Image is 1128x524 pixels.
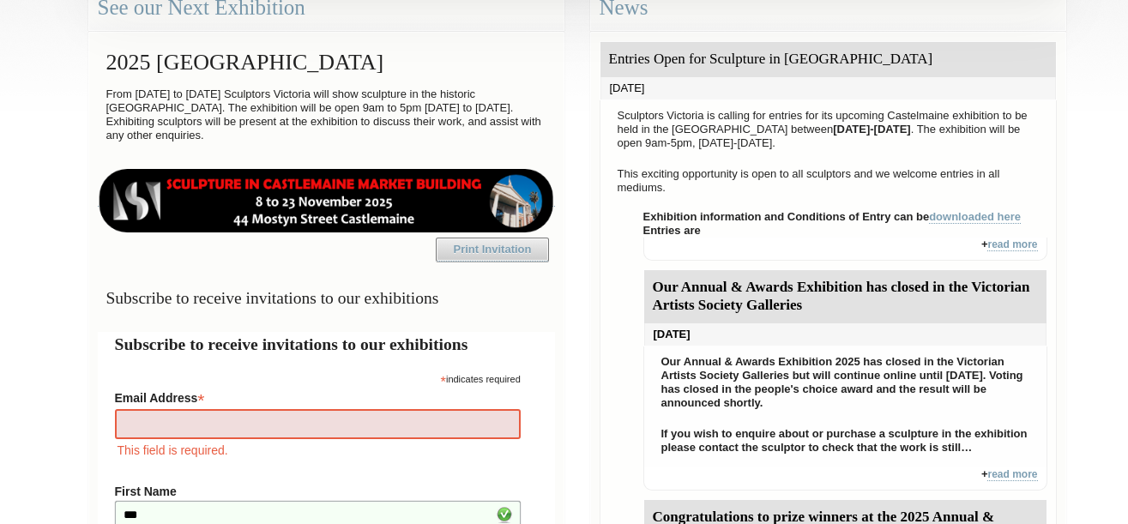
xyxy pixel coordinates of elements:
[653,351,1038,414] p: Our Annual & Awards Exhibition 2025 has closed in the Victorian Artists Society Galleries but wil...
[115,485,521,498] label: First Name
[115,370,521,386] div: indicates required
[644,270,1047,323] div: Our Annual & Awards Exhibition has closed in the Victorian Artists Society Galleries
[600,77,1056,99] div: [DATE]
[98,281,555,315] h3: Subscribe to receive invitations to our exhibitions
[115,386,521,407] label: Email Address
[115,332,538,357] h2: Subscribe to receive invitations to our exhibitions
[98,169,555,232] img: castlemaine-ldrbd25v2.png
[987,238,1037,251] a: read more
[653,423,1038,459] p: If you wish to enquire about or purchase a sculpture in the exhibition please contact the sculpto...
[436,238,549,262] a: Print Invitation
[643,210,1022,224] strong: Exhibition information and Conditions of Entry can be
[987,468,1037,481] a: read more
[98,41,555,83] h2: 2025 [GEOGRAPHIC_DATA]
[609,105,1047,154] p: Sculptors Victoria is calling for entries for its upcoming Castelmaine exhibition to be held in t...
[115,441,521,460] div: This field is required.
[643,238,1047,261] div: +
[643,467,1047,491] div: +
[98,83,555,147] p: From [DATE] to [DATE] Sculptors Victoria will show sculpture in the historic [GEOGRAPHIC_DATA]. T...
[644,323,1047,346] div: [DATE]
[609,163,1047,199] p: This exciting opportunity is open to all sculptors and we welcome entries in all mediums.
[929,210,1021,224] a: downloaded here
[600,42,1056,77] div: Entries Open for Sculpture in [GEOGRAPHIC_DATA]
[833,123,911,136] strong: [DATE]-[DATE]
